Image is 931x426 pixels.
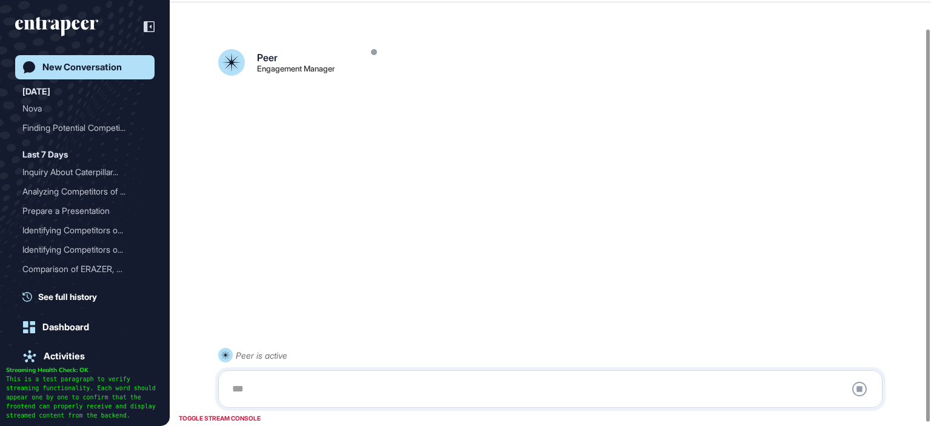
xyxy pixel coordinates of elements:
div: Finding Potential Competitors for Asus [22,118,147,138]
div: Analyzing Competitors of Tesla [22,182,147,201]
div: Nova [22,99,138,118]
div: Identifying Competitors o... [22,221,138,240]
div: [DATE] [22,84,50,99]
div: Activities [44,351,85,362]
div: Prepare a Presentation [22,201,147,221]
div: Last 7 Days [22,147,68,162]
div: Prepare a Presentation [22,201,138,221]
div: entrapeer-logo [15,17,98,36]
div: Identifying Competitors of Asus and Razer [22,240,147,259]
div: Engagement Manager [257,65,335,73]
div: Inquiry About Caterpillar... [22,162,138,182]
div: Analyzing Competitors of ... [22,182,138,201]
a: Dashboard [15,315,155,339]
div: Inquiry About Caterpillar Company in Database [22,162,147,182]
div: Comparison of ERAZER, ASUS, and Razer Gaming Brands [22,259,147,279]
div: Peer [257,53,278,62]
div: Competitors of ASUS [22,279,147,298]
a: New Conversation [15,55,155,79]
span: See full history [38,290,97,303]
div: Dashboard [42,322,89,333]
div: Competitors of ASUS [22,279,138,298]
div: Nova [22,99,147,118]
div: Identifying Competitors o... [22,240,138,259]
div: Identifying Competitors of OpenAI [22,221,147,240]
div: Comparison of ERAZER, ASU... [22,259,138,279]
div: New Conversation [42,62,122,73]
a: See full history [22,290,155,303]
div: Peer is active [236,348,287,363]
div: Finding Potential Competi... [22,118,138,138]
a: Activities [15,344,155,368]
